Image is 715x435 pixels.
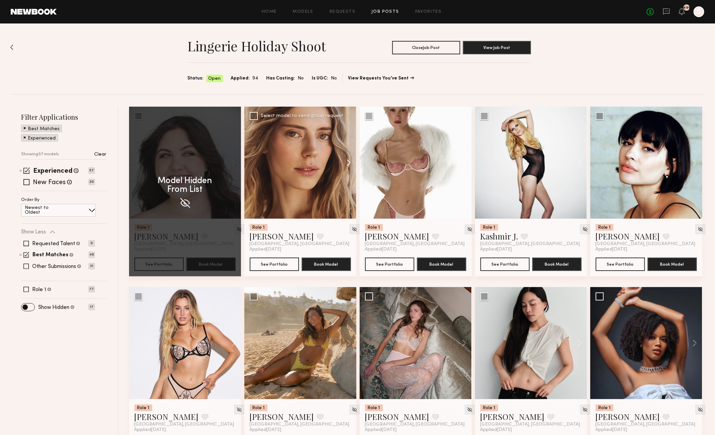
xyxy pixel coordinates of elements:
[250,241,350,247] span: [GEOGRAPHIC_DATA], [GEOGRAPHIC_DATA]
[188,75,204,82] span: Status:
[415,10,442,14] a: Favorites
[365,231,429,241] a: [PERSON_NAME]
[352,226,357,232] img: Unhide Model
[134,404,152,411] div: Role 1
[302,261,351,267] a: Book Model
[348,76,414,81] a: View Requests You’ve Sent
[371,10,399,14] a: Job Posts
[188,38,326,54] h1: Lingerie Holiday Shoot
[467,407,473,413] img: Unhide Model
[648,261,697,267] a: Book Model
[596,258,645,271] button: See Portfolio
[596,427,697,433] div: Applied [DATE]
[392,41,460,54] button: CloseJob Post
[88,263,95,269] p: 31
[365,258,414,271] button: See Portfolio
[88,179,95,185] p: 20
[32,241,75,247] label: Requested Talent
[463,41,531,54] button: View Job Post
[596,224,613,231] div: Role 1
[38,305,69,310] label: Show Hidden
[596,241,696,247] span: [GEOGRAPHIC_DATA], [GEOGRAPHIC_DATA]
[293,10,313,14] a: Models
[88,252,95,258] p: 46
[582,226,588,232] img: Unhide Model
[365,241,465,247] span: [GEOGRAPHIC_DATA], [GEOGRAPHIC_DATA]
[417,261,466,267] a: Book Model
[250,427,351,433] div: Applied [DATE]
[596,422,696,427] span: [GEOGRAPHIC_DATA], [GEOGRAPHIC_DATA]
[33,253,68,258] label: Best Matches
[480,404,498,411] div: Role 1
[365,404,383,411] div: Role 1
[10,45,13,50] img: Back to previous page
[417,258,466,271] button: Book Model
[480,422,580,427] span: [GEOGRAPHIC_DATA], [GEOGRAPHIC_DATA]
[236,407,242,413] img: Unhide Model
[480,224,498,231] div: Role 1
[331,75,337,82] span: No
[250,247,351,252] div: Applied [DATE]
[88,167,95,174] p: 57
[95,152,107,157] p: Clear
[250,422,350,427] span: [GEOGRAPHIC_DATA], [GEOGRAPHIC_DATA]
[158,177,212,194] p: Model Hidden From List
[698,226,703,232] img: Unhide Model
[250,404,267,411] div: Role 1
[231,75,250,82] span: Applied:
[480,258,530,271] button: See Portfolio
[28,127,60,131] p: Best Matches
[694,6,704,17] a: S
[134,427,236,433] div: Applied [DATE]
[532,258,582,271] button: Book Model
[88,304,95,310] p: 17
[262,10,277,14] a: Home
[596,247,697,252] div: Applied [DATE]
[698,407,703,413] img: Unhide Model
[596,231,660,241] a: [PERSON_NAME]
[250,411,314,422] a: [PERSON_NAME]
[25,206,65,215] p: Newest to Oldest
[21,229,46,235] p: Show Less
[480,231,518,241] a: Kashmir J.
[480,427,582,433] div: Applied [DATE]
[250,258,299,271] button: See Portfolio
[312,75,329,82] span: Is UGC:
[352,407,357,413] img: Unhide Model
[480,241,580,247] span: [GEOGRAPHIC_DATA], [GEOGRAPHIC_DATA]
[21,198,40,202] p: Order By
[134,411,199,422] a: [PERSON_NAME]
[302,258,351,271] button: Book Model
[261,114,344,118] div: Select model to send group request
[532,261,582,267] a: Book Model
[250,231,314,241] a: [PERSON_NAME]
[596,411,660,422] a: [PERSON_NAME]
[88,286,95,292] p: 77
[330,10,355,14] a: Requests
[250,224,267,231] div: Role 1
[33,168,72,175] label: Experienced
[21,112,107,121] h2: Filter Applications
[365,422,465,427] span: [GEOGRAPHIC_DATA], [GEOGRAPHIC_DATA]
[582,407,588,413] img: Unhide Model
[179,197,191,209] img: Hiding Model
[365,411,429,422] a: [PERSON_NAME]
[208,75,221,82] span: Open
[253,75,258,82] span: 94
[298,75,304,82] span: No
[480,247,582,252] div: Applied [DATE]
[33,179,66,186] label: New Faces
[88,240,95,247] p: 0
[683,6,690,10] div: 491
[32,264,76,269] label: Other Submissions
[648,258,697,271] button: Book Model
[467,226,473,232] img: Unhide Model
[365,224,383,231] div: Role 1
[480,411,545,422] a: [PERSON_NAME]
[32,287,46,292] label: Role 1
